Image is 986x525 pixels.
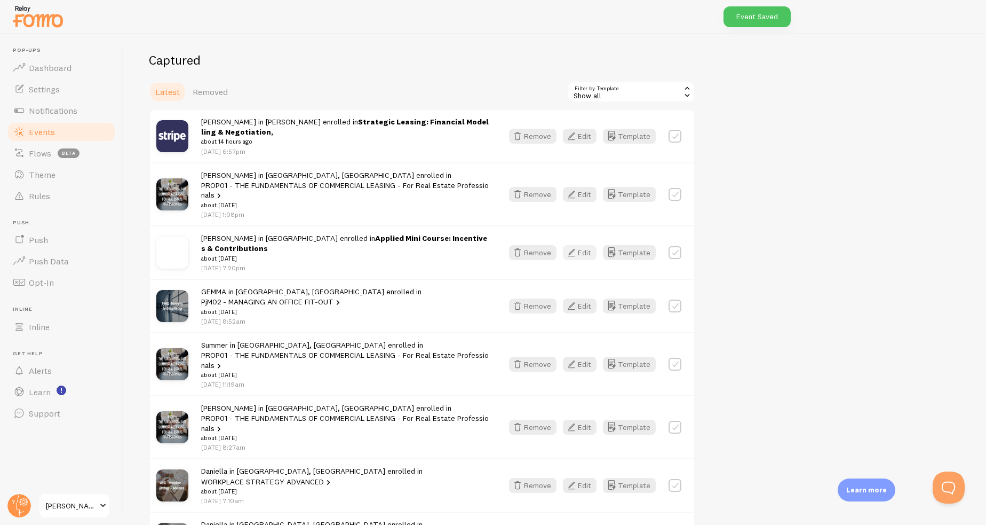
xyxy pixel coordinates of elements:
a: Edit [563,357,603,372]
button: Edit [563,187,597,202]
span: Learn [29,387,51,397]
span: Settings [29,84,60,95]
a: Edit [563,299,603,314]
span: Inline [13,306,116,313]
strong: Strategic Leasing: Financial Modelling & Negotiation, [201,117,489,137]
h2: Captured [149,52,695,68]
span: Latest [155,87,180,97]
img: PjM02-ManagingAnOfficeFit-Out_small.png [156,290,188,322]
iframe: Help Scout Beacon - Open [933,472,965,504]
button: Template [603,245,656,260]
img: no_image.svg [156,237,188,269]
span: [PERSON_NAME] in [GEOGRAPHIC_DATA], [GEOGRAPHIC_DATA] enrolled in [201,170,490,210]
span: beta [58,148,79,158]
span: Dashboard [29,62,71,73]
span: Push [29,234,48,245]
a: Push [6,229,116,250]
a: Notifications [6,100,116,121]
p: [DATE] 1:08pm [201,210,490,219]
button: Remove [509,478,556,493]
button: Edit [563,357,597,372]
small: about [DATE] [201,200,490,210]
strong: Applied Mini Course: Incentives & Contributions [201,233,487,253]
button: Remove [509,245,556,260]
a: PjM02 - MANAGING AN OFFICE FIT-OUT [201,297,343,307]
span: Support [29,408,60,419]
small: about [DATE] [201,370,490,380]
p: [DATE] 7:20pm [201,263,490,272]
p: [DATE] 8:52am [201,317,490,326]
a: Latest [149,81,186,103]
button: Template [603,357,656,372]
a: Flows beta [6,143,116,164]
p: Learn more [846,485,887,495]
span: Notifications [29,105,77,116]
a: Edit [563,187,603,202]
button: Edit [563,299,597,314]
a: Learn [6,381,116,403]
button: Remove [509,420,556,435]
span: Events [29,127,55,137]
span: Opt-In [29,277,54,288]
span: GEMMA in [GEOGRAPHIC_DATA], [GEOGRAPHIC_DATA] enrolled in [201,287,490,317]
span: Get Help [13,350,116,357]
img: PROP01_-_The_Fundamentals_of_Commercial_Leasing_-_For_Real_Estate_Professionals_small.png [156,348,188,380]
span: Daniella in [GEOGRAPHIC_DATA], [GEOGRAPHIC_DATA] enrolled in [201,466,490,496]
span: [PERSON_NAME] in [GEOGRAPHIC_DATA] enrolled in [201,233,490,263]
a: WORKPLACE STRATEGY ADVANCED [201,477,333,487]
a: Settings [6,79,116,100]
small: about 14 hours ago [201,137,490,146]
button: Edit [563,129,597,144]
span: Alerts [29,365,52,376]
button: Edit [563,420,597,435]
a: Inline [6,316,116,338]
span: [PERSON_NAME] Education [46,499,97,512]
span: Inline [29,322,50,332]
button: Remove [509,299,556,314]
a: PROP01 - THE FUNDAMENTALS OF COMMERCIAL LEASING - For Real Estate Professionals [201,350,490,370]
img: PROP01_-_The_Fundamentals_of_Commercial_Leasing_-_For_Real_Estate_Professionals_small.png [156,178,188,210]
a: Edit [563,478,603,493]
span: [PERSON_NAME] in [PERSON_NAME] enrolled in [201,117,490,147]
a: Events [6,121,116,143]
button: Template [603,187,656,202]
img: stripe.png [156,120,188,152]
p: [DATE] 6:57pm [201,147,490,156]
span: Theme [29,169,55,180]
img: WS02-WorkplaceStrategy_Advanced_small.png [156,469,188,502]
span: Summer in [GEOGRAPHIC_DATA], [GEOGRAPHIC_DATA] enrolled in [201,340,490,380]
a: Push Data [6,250,116,272]
button: Template [603,299,656,314]
div: Event Saved [723,6,791,27]
button: Template [603,129,656,144]
a: Rules [6,185,116,207]
button: Edit [563,478,597,493]
a: Edit [563,420,603,435]
a: PROP01 - THE FUNDAMENTALS OF COMMERCIAL LEASING - For Real Estate Professionals [201,181,490,200]
img: PROP01_-_The_Fundamentals_of_Commercial_Leasing_-_For_Real_Estate_Professionals_small.png [156,411,188,443]
span: Pop-ups [13,47,116,54]
img: fomo-relay-logo-orange.svg [11,3,65,30]
small: about [DATE] [201,254,490,263]
button: Template [603,478,656,493]
button: Remove [509,187,556,202]
span: Removed [193,87,228,97]
small: about [DATE] [201,307,490,317]
a: Edit [563,245,603,260]
a: Opt-In [6,272,116,293]
div: Show all [567,81,695,103]
button: Template [603,420,656,435]
span: Flows [29,148,51,159]
span: Push [13,220,116,226]
button: Edit [563,245,597,260]
a: PROP01 - THE FUNDAMENTALS OF COMMERCIAL LEASING - For Real Estate Professionals [201,413,490,433]
span: [PERSON_NAME] in [GEOGRAPHIC_DATA], [GEOGRAPHIC_DATA] enrolled in [201,403,490,443]
a: Support [6,403,116,424]
a: Dashboard [6,57,116,79]
p: [DATE] 8:27am [201,443,490,452]
a: Removed [186,81,234,103]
